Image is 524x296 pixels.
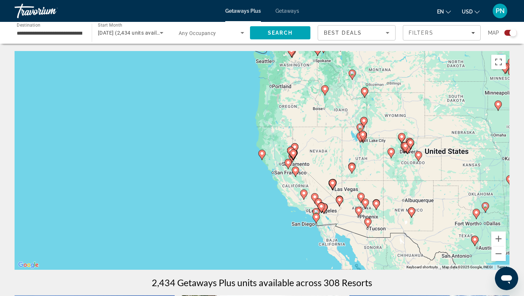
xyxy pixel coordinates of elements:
[497,265,507,269] a: Terms (opens in new tab)
[16,260,40,270] a: Open this area in Google Maps (opens a new window)
[98,23,122,28] span: Start Month
[403,25,481,40] button: Filters
[16,260,40,270] img: Google
[462,9,473,15] span: USD
[275,8,299,14] a: Getaways
[15,1,87,20] a: Travorium
[442,265,493,269] span: Map data ©2025 Google, INEGI
[462,6,480,17] button: Change currency
[491,55,506,69] button: Toggle fullscreen view
[179,30,216,36] span: Any Occupancy
[225,8,261,14] a: Getaways Plus
[17,22,40,27] span: Destination
[491,246,506,261] button: Zoom out
[491,231,506,246] button: Zoom in
[437,6,451,17] button: Change language
[324,30,362,36] span: Best Deals
[496,7,505,15] span: PN
[268,30,293,36] span: Search
[406,265,438,270] button: Keyboard shortcuts
[17,29,82,38] input: Select destination
[409,30,433,36] span: Filters
[250,26,310,39] button: Search
[495,267,518,290] iframe: Button to launch messaging window
[437,9,444,15] span: en
[491,3,509,19] button: User Menu
[152,277,372,288] h1: 2,434 Getaways Plus units available across 308 Resorts
[324,28,389,37] mat-select: Sort by
[488,28,499,38] span: Map
[98,30,168,36] span: [DATE] (2,434 units available)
